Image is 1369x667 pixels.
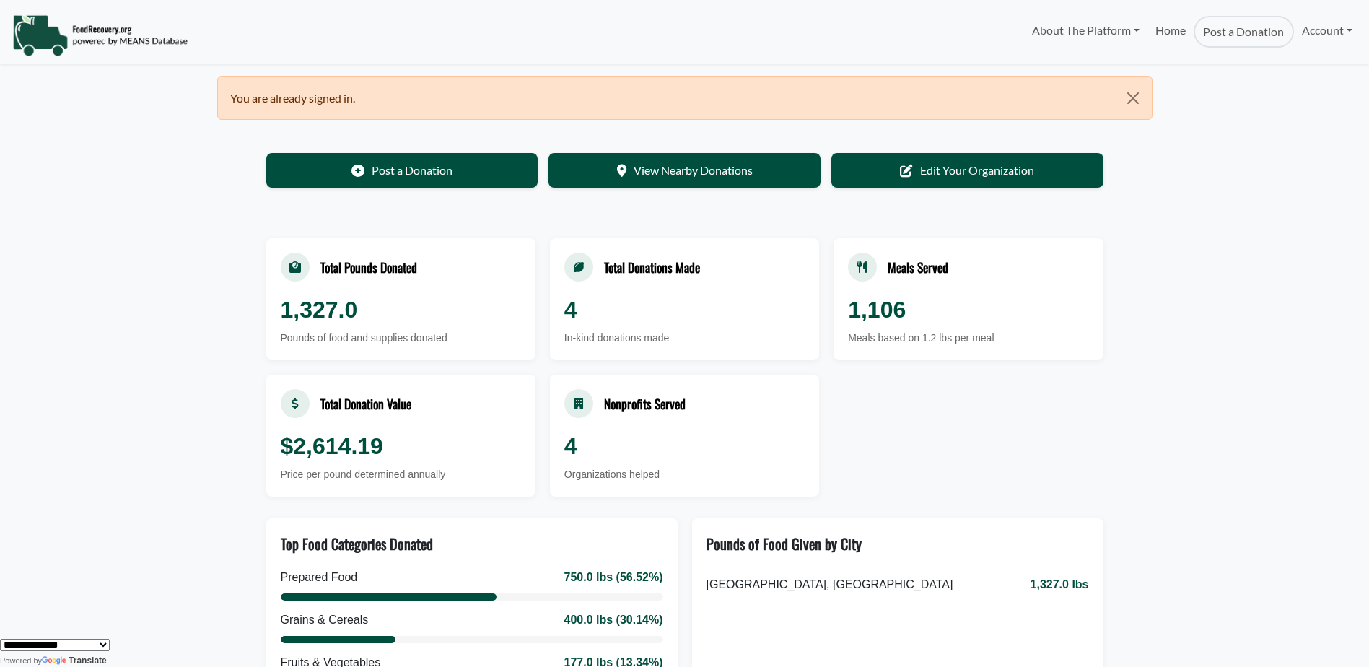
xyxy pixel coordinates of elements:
div: Price per pound determined annually [281,467,521,482]
div: 4 [564,292,805,327]
span: [GEOGRAPHIC_DATA], [GEOGRAPHIC_DATA] [707,576,953,593]
a: Post a Donation [266,153,538,188]
a: Account [1294,16,1360,45]
div: 400.0 lbs (30.14%) [564,611,663,629]
div: 1,106 [848,292,1088,327]
a: Translate [42,655,107,666]
div: $2,614.19 [281,429,521,463]
a: Home [1147,16,1194,48]
div: Organizations helped [564,467,805,482]
div: Total Pounds Donated [320,258,417,276]
div: Total Donations Made [604,258,700,276]
div: Meals based on 1.2 lbs per meal [848,331,1088,346]
div: You are already signed in. [217,76,1153,120]
a: View Nearby Donations [548,153,821,188]
div: Total Donation Value [320,394,411,413]
a: Edit Your Organization [831,153,1103,188]
div: In-kind donations made [564,331,805,346]
div: 1,327.0 [281,292,521,327]
img: NavigationLogo_FoodRecovery-91c16205cd0af1ed486a0f1a7774a6544ea792ac00100771e7dd3ec7c0e58e41.png [12,14,188,57]
img: Google Translate [42,656,69,666]
a: About The Platform [1023,16,1147,45]
span: 1,327.0 lbs [1031,576,1089,593]
div: Top Food Categories Donated [281,533,433,554]
div: Nonprofits Served [604,394,686,413]
div: 4 [564,429,805,463]
div: Pounds of Food Given by City [707,533,862,554]
a: Post a Donation [1194,16,1293,48]
div: Pounds of food and supplies donated [281,331,521,346]
button: Close [1114,77,1151,120]
div: Meals Served [888,258,948,276]
div: Grains & Cereals [281,611,369,629]
div: Prepared Food [281,569,358,586]
div: 750.0 lbs (56.52%) [564,569,663,586]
